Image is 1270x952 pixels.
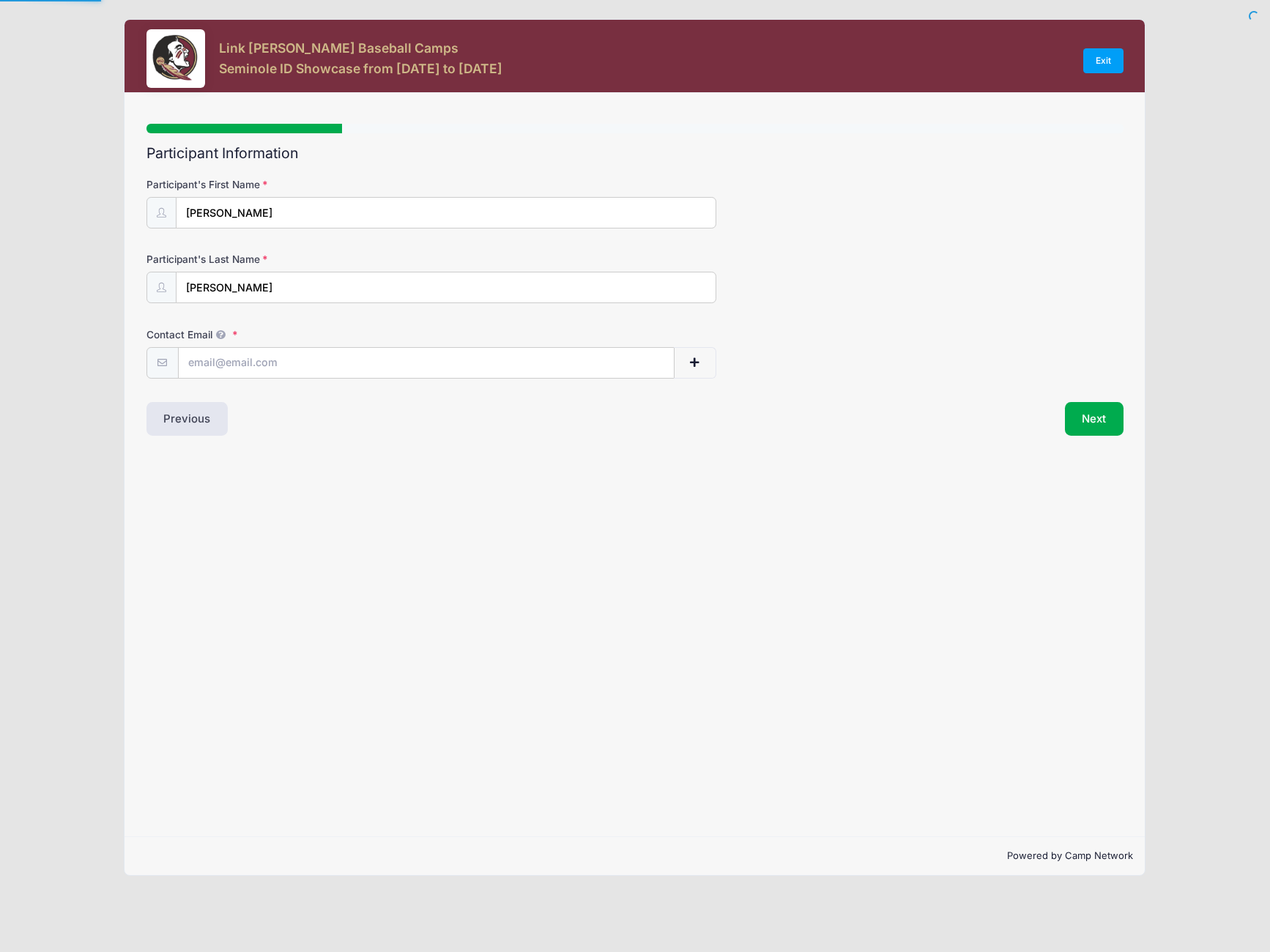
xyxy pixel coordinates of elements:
[176,272,716,303] input: Participant's Last Name
[146,327,472,342] label: Contact Email
[146,252,472,267] label: Participant's Last Name
[178,347,675,379] input: email@email.com
[219,61,502,76] h3: Seminole ID Showcase from [DATE] to [DATE]
[146,177,472,192] label: Participant's First Name
[137,849,1134,863] p: Powered by Camp Network
[176,197,716,228] input: Participant's First Name
[146,145,1124,162] h2: Participant Information
[1065,402,1124,436] button: Next
[219,40,502,56] h3: Link [PERSON_NAME] Baseball Camps
[146,402,229,436] button: Previous
[212,329,230,341] span: We will send confirmations, payment reminders, and custom email messages to each address listed. ...
[1083,48,1124,73] a: Exit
